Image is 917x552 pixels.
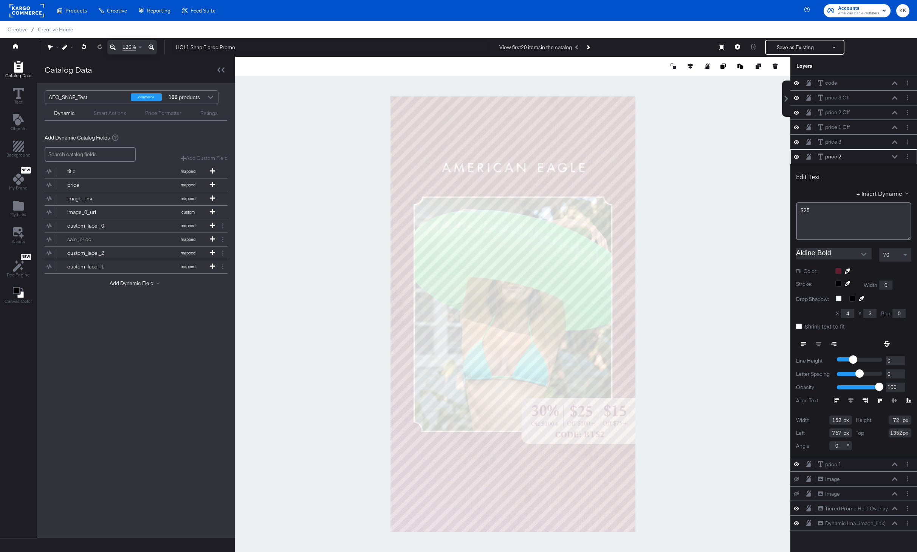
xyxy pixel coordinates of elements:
div: image_linkmapped [45,192,228,205]
span: Reporting [147,8,170,14]
label: Align Text [796,397,834,404]
button: image_0_urlcustom [45,206,218,219]
button: price 1 Off [818,123,850,131]
button: image_linkmapped [45,192,218,205]
label: Letter Spacing [796,371,831,378]
button: Next Product [582,40,593,54]
div: custom_label_2 [67,250,122,257]
label: Stroke: [796,281,830,290]
button: custom_label_2mapped [45,247,218,260]
strong: 100 [167,91,179,104]
span: Accounts [838,5,879,12]
button: Layer Options [903,153,911,161]
span: Shrink text to fit [805,323,845,330]
button: Dynamic Ima...image_link) [818,519,886,527]
label: Opacity [796,384,831,391]
svg: Paste image [737,64,743,69]
label: Angle [796,442,810,450]
button: Text [8,86,29,107]
button: pricemapped [45,178,218,192]
button: Paste image [737,62,745,70]
button: price 3 Off [818,94,850,102]
div: sale_price [67,236,122,243]
button: titlemapped [45,165,218,178]
span: mapped [167,264,209,269]
button: KK [896,4,909,17]
button: custom_label_1mapped [45,260,218,273]
span: mapped [167,250,209,256]
button: Add Rectangle [2,139,35,161]
span: Catalog Data [5,73,31,79]
button: Tiered Promo Hol1 Overlay [818,505,888,513]
label: Blur [881,310,891,317]
label: Width [796,417,810,424]
button: custom_label_0mapped [45,219,218,233]
div: price 1 Off [825,124,850,131]
div: Edit Text [796,173,820,181]
button: AccountsAmerican Eagle Outfitters [824,4,891,17]
div: commerce [131,93,162,101]
button: Layer Options [903,79,911,87]
span: My Brand [9,185,28,191]
span: mapped [167,223,209,228]
button: Layer Options [903,460,911,468]
span: mapped [167,182,209,188]
button: Image [818,490,840,498]
label: Fill Color: [796,268,830,275]
div: Layers [796,62,874,70]
label: Left [796,430,805,437]
button: Add Rectangle [1,59,36,81]
div: image_link [67,195,122,202]
button: sale_pricemapped [45,233,218,246]
button: Add Custom Field [181,155,228,162]
label: Width [864,282,877,289]
div: Catalog Data [45,64,92,75]
span: Creative [107,8,127,14]
button: price 2 [818,153,842,161]
span: 70 [883,251,889,258]
div: price [67,181,122,189]
div: titlemapped [45,165,228,178]
div: View first 20 items in the catalog [499,44,572,51]
span: $25 [801,207,810,214]
label: Top [856,430,864,437]
span: Canvas Color [5,298,32,304]
label: Drop Shadow: [796,296,830,303]
div: pricemapped [45,178,228,192]
div: Dynamic [54,110,75,117]
label: Line Height [796,357,831,364]
a: Creative Home [38,26,73,33]
div: custom_label_0 [67,222,122,229]
span: / [28,26,38,33]
span: New [21,168,31,173]
span: Objects [11,126,26,132]
span: Rec Engine [7,272,30,278]
div: custom_label_2mapped [45,247,228,260]
button: Save as Existing [766,40,825,54]
div: custom_label_0mapped [45,219,228,233]
div: Image [825,490,840,498]
button: Layer Options [903,490,911,498]
button: Assets [7,225,30,247]
button: Add Text [6,112,31,134]
span: New [21,254,31,259]
button: price 3 [818,138,842,146]
button: Layer Options [903,519,911,527]
button: Layer Options [903,123,911,131]
button: Layer Options [903,94,911,102]
span: Assets [12,239,25,245]
button: Layer Options [903,504,911,512]
div: Image [825,476,840,483]
button: Layer Options [903,475,911,483]
span: mapped [167,169,209,174]
div: Smart Actions [94,110,126,117]
button: + Insert Dynamic [857,189,911,197]
button: NewMy Brand [5,166,32,194]
button: Open [858,249,869,260]
div: Price Formatter [145,110,181,117]
label: X [836,310,839,317]
div: custom_label_1mapped [45,260,228,273]
span: mapped [167,237,209,242]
